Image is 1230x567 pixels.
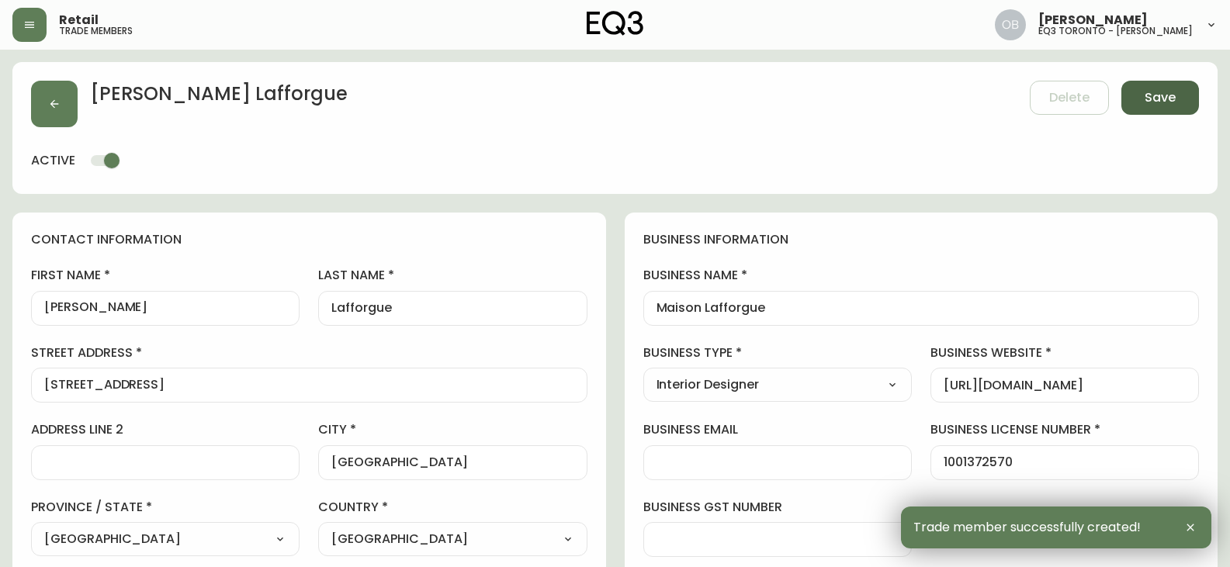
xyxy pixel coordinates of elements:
[59,14,99,26] span: Retail
[318,499,587,516] label: country
[31,267,300,284] label: first name
[930,344,1199,361] label: business website
[90,81,348,115] h2: [PERSON_NAME] Lafforgue
[944,378,1186,392] input: https://www.designshop.com
[318,267,587,284] label: last name
[318,421,587,438] label: city
[643,267,1200,284] label: business name
[31,152,75,169] h4: active
[587,11,644,36] img: logo
[1038,26,1193,36] h5: eq3 toronto - [PERSON_NAME]
[1145,89,1176,106] span: Save
[31,421,300,438] label: address line 2
[643,231,1200,248] h4: business information
[643,344,912,361] label: business type
[31,499,300,516] label: province / state
[995,9,1026,40] img: 8e0065c524da89c5c924d5ed86cfe468
[31,231,587,248] h4: contact information
[59,26,133,36] h5: trade members
[930,421,1199,438] label: business license number
[643,499,912,516] label: business gst number
[31,344,587,361] label: street address
[1121,81,1199,115] button: Save
[1038,14,1148,26] span: [PERSON_NAME]
[643,421,912,438] label: business email
[913,520,1141,534] span: Trade member successfully created!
